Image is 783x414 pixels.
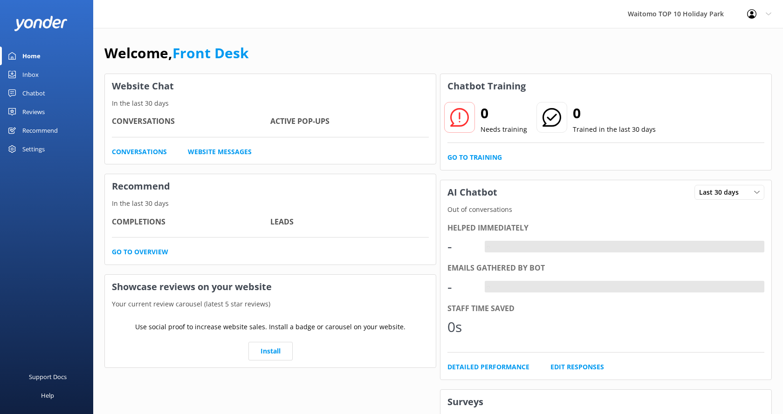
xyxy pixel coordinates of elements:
h3: Showcase reviews on your website [105,275,436,299]
div: 0s [447,316,475,338]
div: Help [41,386,54,405]
p: Your current review carousel (latest 5 star reviews) [105,299,436,309]
div: - [447,276,475,298]
a: Front Desk [172,43,249,62]
a: Edit Responses [550,362,604,372]
a: Website Messages [188,147,252,157]
div: Recommend [22,121,58,140]
a: Go to overview [112,247,168,257]
div: - [485,241,492,253]
h4: Conversations [112,115,270,128]
p: In the last 30 days [105,198,436,209]
p: Needs training [481,124,527,135]
p: Use social proof to increase website sales. Install a badge or carousel on your website. [135,322,405,332]
h2: 0 [573,102,656,124]
h1: Welcome, [104,42,249,64]
div: Chatbot [22,84,45,102]
div: - [447,235,475,258]
div: Home [22,47,41,65]
h3: Recommend [105,174,436,198]
p: In the last 30 days [105,98,436,109]
h2: 0 [481,102,527,124]
div: - [485,281,492,293]
a: Detailed Performance [447,362,529,372]
h3: Website Chat [105,74,436,98]
div: Support Docs [29,367,67,386]
div: Staff time saved [447,303,764,315]
a: Go to Training [447,152,502,163]
div: Reviews [22,102,45,121]
a: Install [248,342,293,360]
div: Settings [22,140,45,158]
h4: Completions [112,216,270,228]
span: Last 30 days [699,187,744,197]
p: Trained in the last 30 days [573,124,656,135]
h3: Surveys [440,390,771,414]
div: Emails gathered by bot [447,262,764,274]
h4: Active Pop-ups [270,115,429,128]
p: Out of conversations [440,204,771,215]
a: Conversations [112,147,167,157]
div: Inbox [22,65,39,84]
img: yonder-white-logo.png [14,16,68,31]
h3: Chatbot Training [440,74,533,98]
div: Helped immediately [447,222,764,234]
h4: Leads [270,216,429,228]
h3: AI Chatbot [440,180,504,204]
